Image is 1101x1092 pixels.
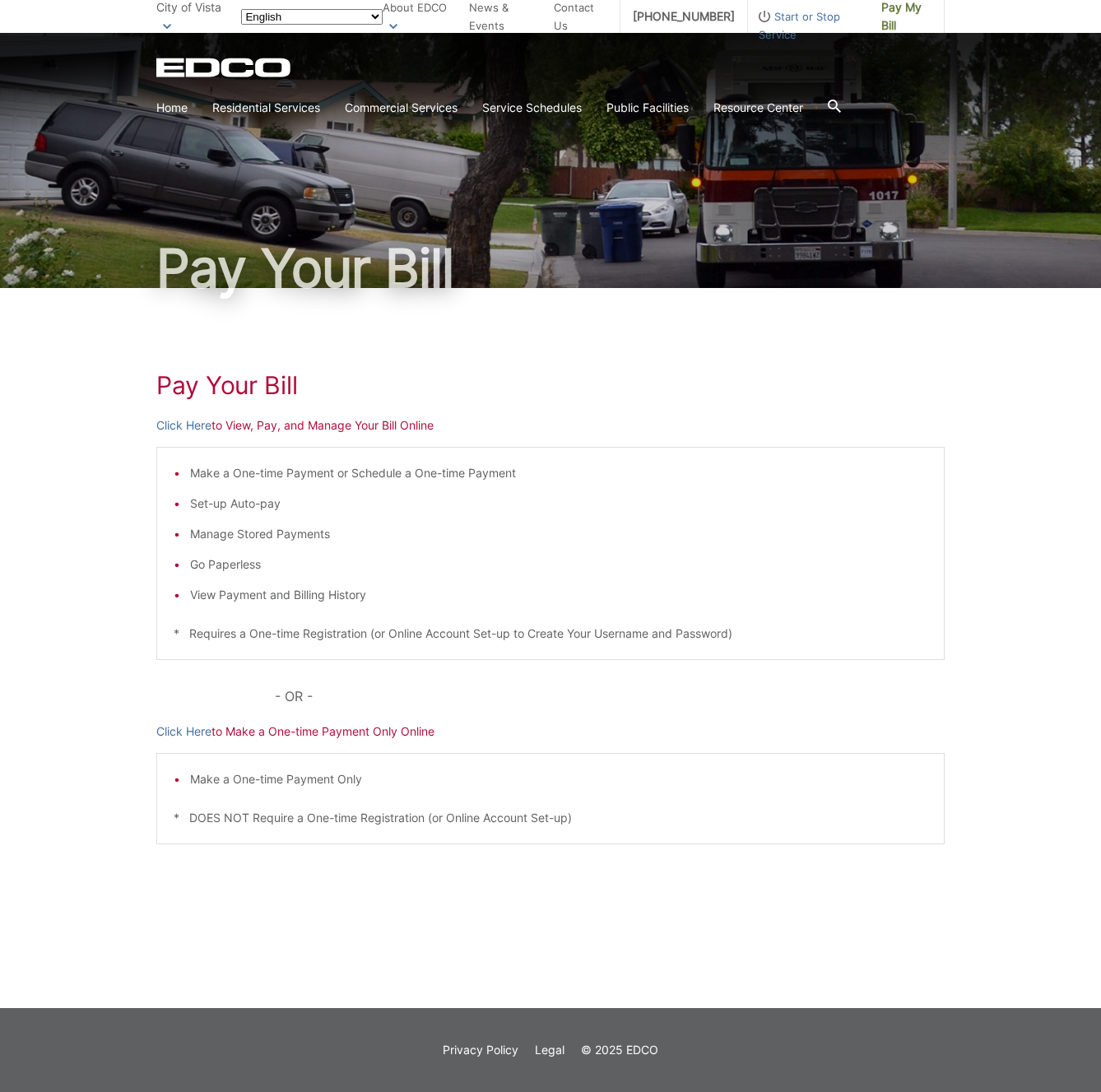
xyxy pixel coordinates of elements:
li: Make a One-time Payment or Schedule a One-time Payment [190,464,927,482]
li: Manage Stored Payments [190,525,927,543]
a: Resource Center [713,99,803,117]
a: Residential Services [212,99,320,117]
p: to View, Pay, and Manage Your Bill Online [156,416,945,434]
p: * Requires a One-time Registration (or Online Account Set-up to Create Your Username and Password) [174,625,927,643]
h1: Pay Your Bill [156,370,945,400]
p: - OR - [275,685,945,708]
a: Service Schedules [482,99,582,117]
a: Home [156,99,188,117]
li: Make a One-time Payment Only [190,770,927,788]
li: View Payment and Billing History [190,586,927,604]
a: Public Facilities [606,99,689,117]
p: © 2025 EDCO [581,1041,658,1059]
a: Click Here [156,723,211,741]
a: Click Here [156,416,211,434]
li: Set-up Auto-pay [190,495,927,513]
select: Select a language [241,9,383,25]
a: Privacy Policy [443,1041,518,1059]
h1: Pay Your Bill [156,242,945,295]
li: Go Paperless [190,555,927,574]
p: * DOES NOT Require a One-time Registration (or Online Account Set-up) [174,809,927,827]
a: Legal [535,1041,564,1059]
a: EDCD logo. Return to the homepage. [156,58,293,77]
a: Commercial Services [345,99,458,117]
p: to Make a One-time Payment Only Online [156,723,945,741]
